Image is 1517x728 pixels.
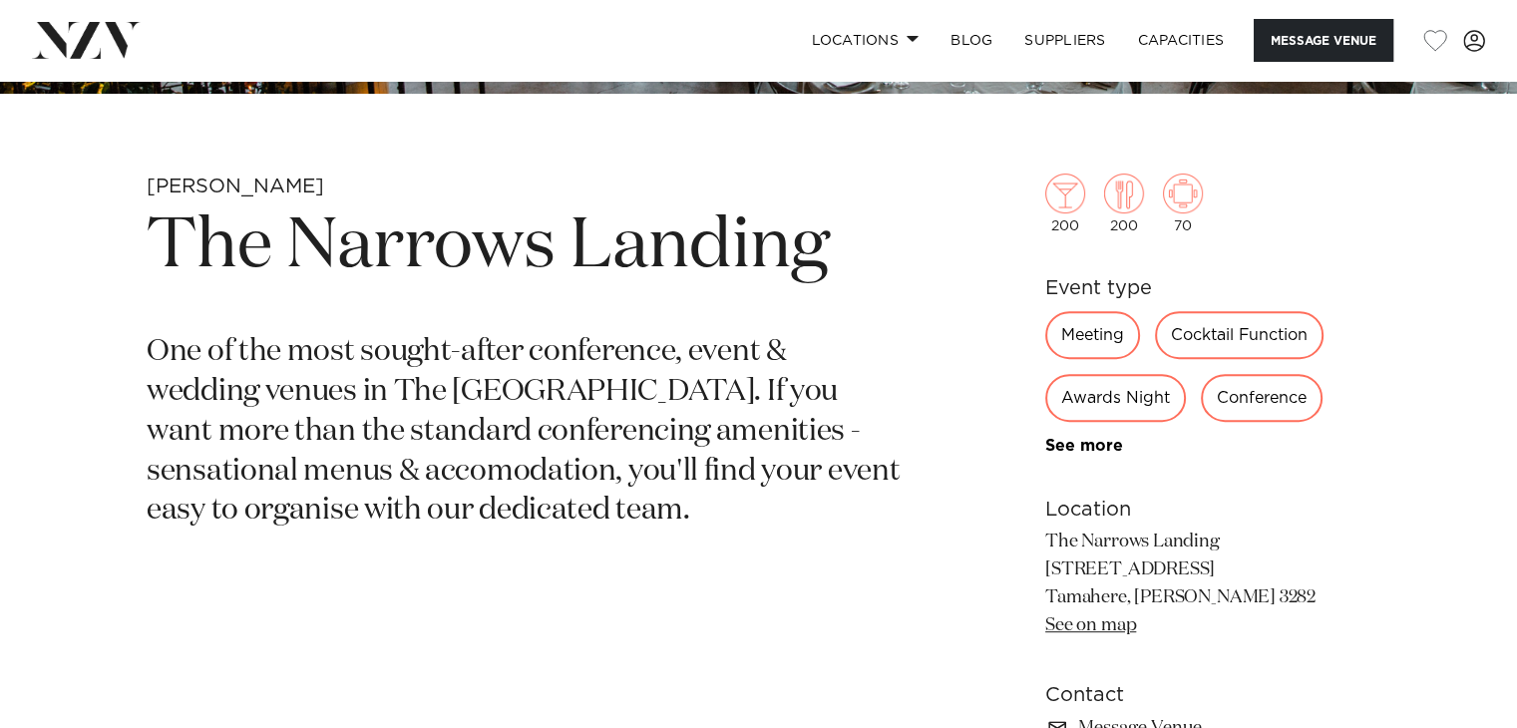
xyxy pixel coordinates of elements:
h1: The Narrows Landing [147,201,904,293]
a: SUPPLIERS [1008,19,1121,62]
h6: Contact [1045,680,1370,710]
h6: Event type [1045,273,1370,303]
div: 70 [1163,174,1203,233]
a: Capacities [1122,19,1241,62]
img: nzv-logo.png [32,22,141,58]
img: cocktail.png [1045,174,1085,213]
small: [PERSON_NAME] [147,177,324,196]
img: dining.png [1104,174,1144,213]
a: Locations [795,19,935,62]
a: BLOG [935,19,1008,62]
div: Awards Night [1045,374,1186,422]
div: 200 [1104,174,1144,233]
div: Conference [1201,374,1323,422]
img: meeting.png [1163,174,1203,213]
button: Message Venue [1254,19,1393,62]
p: One of the most sought-after conference, event & wedding venues in The [GEOGRAPHIC_DATA]. If you ... [147,333,904,532]
div: 200 [1045,174,1085,233]
a: See on map [1045,616,1136,634]
div: Meeting [1045,311,1140,359]
div: Cocktail Function [1155,311,1324,359]
p: The Narrows Landing [STREET_ADDRESS] Tamahere, [PERSON_NAME] 3282 [1045,529,1370,640]
h6: Location [1045,495,1370,525]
